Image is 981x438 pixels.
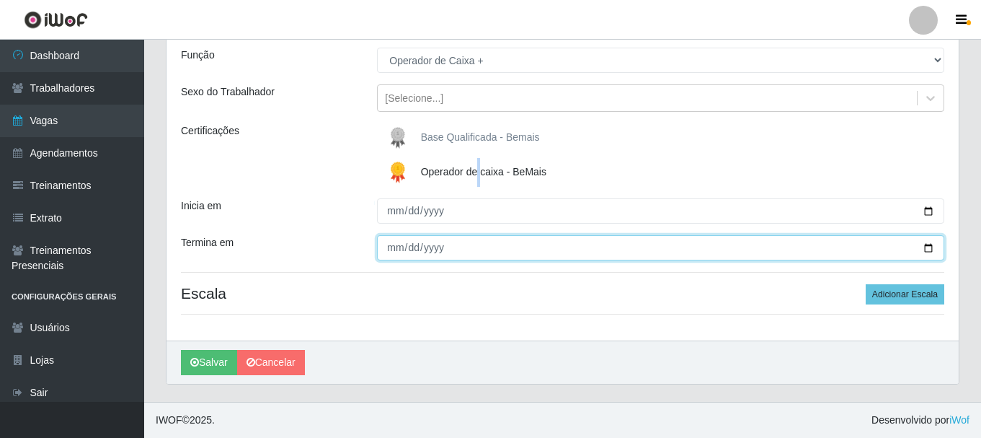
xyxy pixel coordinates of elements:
[24,11,88,29] img: CoreUI Logo
[181,123,239,139] label: Certificações
[181,235,234,250] label: Termina em
[383,158,418,187] img: Operador de caixa - BeMais
[181,350,237,375] button: Salvar
[156,413,215,428] span: © 2025 .
[181,48,215,63] label: Função
[421,131,540,143] span: Base Qualificada - Bemais
[156,414,182,426] span: IWOF
[949,414,969,426] a: iWof
[383,123,418,152] img: Base Qualificada - Bemais
[866,284,944,305] button: Adicionar Escala
[377,235,944,260] input: 00/00/0000
[237,350,305,375] a: Cancelar
[385,91,443,106] div: [Selecione...]
[377,198,944,224] input: 00/00/0000
[181,198,221,214] label: Inicia em
[181,84,275,100] label: Sexo do Trabalhador
[871,413,969,428] span: Desenvolvido por
[181,284,944,302] h4: Escala
[421,166,546,178] span: Operador de caixa - BeMais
